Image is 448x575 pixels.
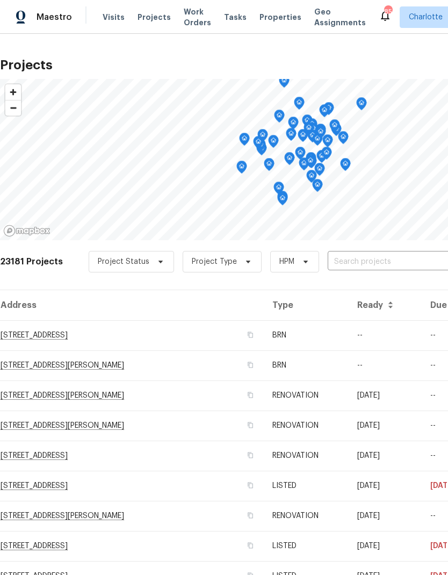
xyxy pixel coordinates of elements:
button: Copy Address [245,511,255,520]
td: [DATE] [349,471,422,501]
div: Map marker [307,130,318,146]
div: Map marker [302,114,313,131]
div: 85 [384,6,392,17]
td: RENOVATION [264,441,349,471]
div: Map marker [312,179,323,196]
div: Map marker [306,170,317,186]
td: [DATE] [349,380,422,411]
th: Ready [349,290,422,320]
div: Map marker [298,129,308,146]
div: Map marker [306,152,316,169]
div: Map marker [294,97,305,113]
button: Zoom out [5,100,21,116]
span: Work Orders [184,6,211,28]
td: -- [349,320,422,350]
div: Map marker [257,129,268,146]
div: Map marker [338,131,349,148]
span: Project Type [192,256,237,267]
td: -- [349,350,422,380]
div: Map marker [340,158,351,175]
div: Map marker [295,147,306,163]
span: Visits [103,12,125,23]
div: Map marker [304,122,314,139]
td: LISTED [264,531,349,561]
div: Map marker [239,133,250,149]
td: RENOVATION [264,380,349,411]
button: Zoom in [5,84,21,100]
td: BRN [264,350,349,380]
div: Map marker [288,117,299,133]
span: Properties [259,12,301,23]
button: Copy Address [245,480,255,490]
div: Map marker [286,128,297,145]
td: BRN [264,320,349,350]
a: Mapbox homepage [3,225,50,237]
div: Map marker [356,97,367,114]
td: [DATE] [349,501,422,531]
div: Map marker [316,150,327,167]
div: Map marker [319,104,330,121]
span: Project Status [98,256,149,267]
div: Map marker [314,163,325,179]
button: Copy Address [245,420,255,430]
div: Map marker [284,152,295,169]
div: Map marker [268,135,279,152]
div: Map marker [307,118,317,135]
div: Map marker [253,136,264,153]
div: Map marker [274,110,285,126]
div: Map marker [299,157,309,174]
button: Copy Address [245,450,255,460]
th: Type [264,290,349,320]
td: [DATE] [349,531,422,561]
span: Tasks [224,13,247,21]
span: Maestro [37,12,72,23]
td: RENOVATION [264,501,349,531]
td: LISTED [264,471,349,501]
span: HPM [279,256,294,267]
button: Copy Address [245,360,255,370]
div: Map marker [329,119,340,136]
div: Map marker [321,147,332,163]
button: Copy Address [245,390,255,400]
span: Geo Assignments [314,6,366,28]
div: Map marker [305,155,316,171]
div: Map marker [312,133,323,149]
div: Map marker [323,102,334,119]
td: [DATE] [349,441,422,471]
td: RENOVATION [264,411,349,441]
div: Map marker [322,134,333,151]
span: Projects [138,12,171,23]
div: Map marker [277,192,288,209]
div: Map marker [273,182,284,198]
div: Map marker [315,126,326,142]
div: Map marker [264,158,274,175]
span: Charlotte [409,12,443,23]
div: Map marker [317,240,328,257]
td: [DATE] [349,411,422,441]
div: Map marker [277,191,288,207]
button: Copy Address [245,330,255,340]
div: Map marker [279,75,290,91]
div: Map marker [315,124,326,140]
div: Map marker [236,161,247,177]
button: Copy Address [245,541,255,550]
